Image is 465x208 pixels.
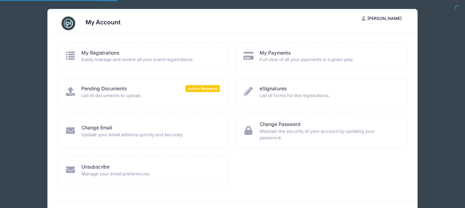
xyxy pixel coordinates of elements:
span: Easily manage and review all your event registrations. [81,56,220,63]
span: [PERSON_NAME] [367,16,401,21]
img: CampNetwork [61,16,75,30]
a: Pending Documents [81,85,127,92]
span: You have registrations with pending documents. [185,85,220,92]
span: Update your email address quickly and securely. [81,131,220,138]
span: List of documents to upload. [81,92,220,99]
span: Full view of all your payments in a given year. [260,56,398,63]
h3: My Account [86,19,121,26]
span: Maintain the security of your account by updating your password. [260,128,398,141]
a: My Payments [260,49,291,57]
a: Change Email [81,124,112,131]
a: eSignatures [260,85,286,92]
a: Unsubscribe [81,163,110,171]
span: Manage your email preferences. [81,171,220,177]
button: [PERSON_NAME] [356,13,407,24]
span: List of forms for the registrations. [260,92,398,99]
a: Change Password [260,121,300,128]
a: My Registrations [81,49,119,57]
